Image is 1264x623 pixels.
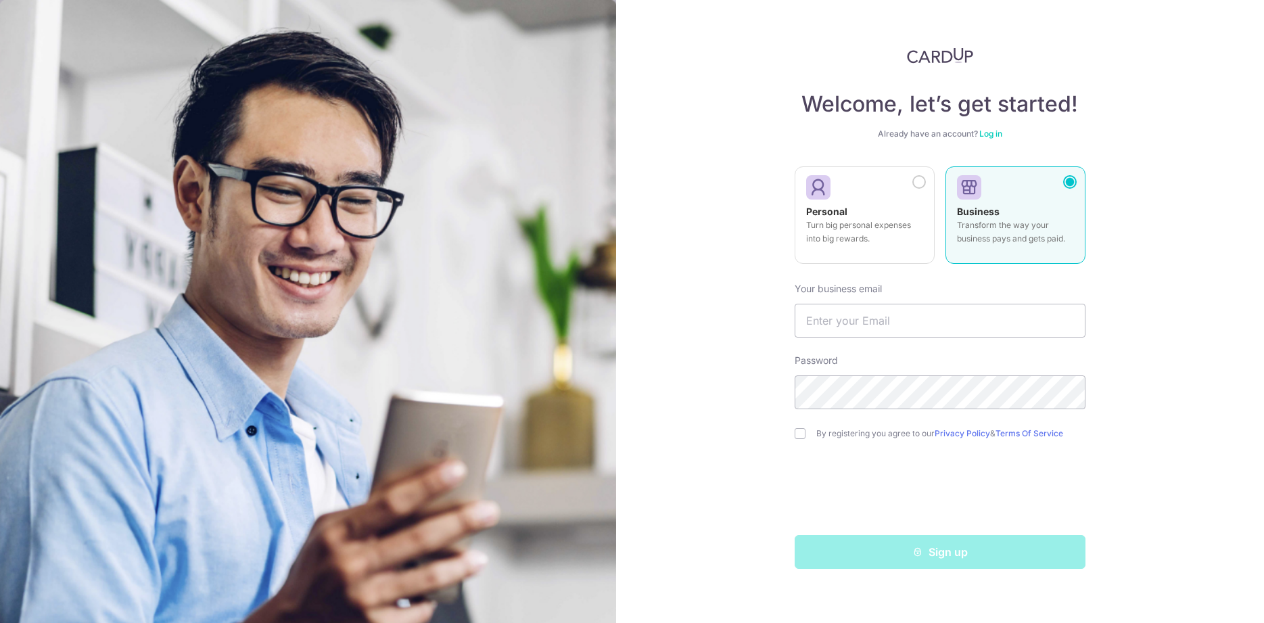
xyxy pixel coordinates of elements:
[935,428,990,438] a: Privacy Policy
[795,91,1085,118] h4: Welcome, let’s get started!
[795,354,838,367] label: Password
[957,206,1000,217] strong: Business
[795,129,1085,139] div: Already have an account?
[837,466,1043,519] iframe: reCAPTCHA
[806,206,847,217] strong: Personal
[979,129,1002,139] a: Log in
[996,428,1063,438] a: Terms Of Service
[945,166,1085,272] a: Business Transform the way your business pays and gets paid.
[795,282,882,296] label: Your business email
[795,166,935,272] a: Personal Turn big personal expenses into big rewards.
[795,304,1085,338] input: Enter your Email
[806,218,923,246] p: Turn big personal expenses into big rewards.
[907,47,973,64] img: CardUp Logo
[957,218,1074,246] p: Transform the way your business pays and gets paid.
[816,428,1085,439] label: By registering you agree to our &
